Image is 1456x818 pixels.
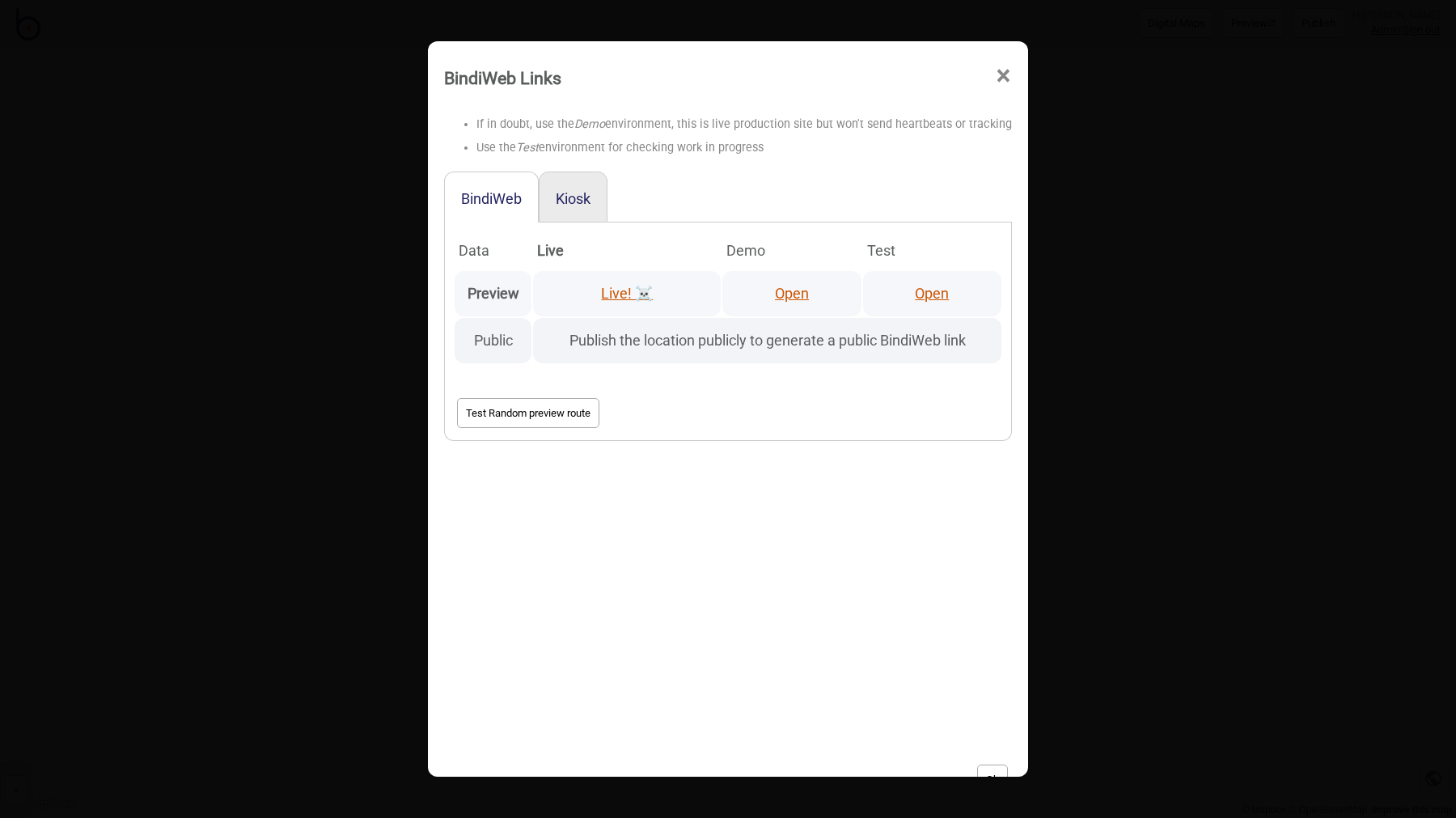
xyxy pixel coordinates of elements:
[995,49,1012,103] span: ×
[556,190,590,207] button: Kiosk
[601,285,653,302] a: Live! ☠️
[915,285,949,302] a: Open
[476,113,1012,137] li: If in doubt, use the environment, this is live production site but won't send heartbeats or tracking
[476,137,1012,160] li: Use the environment for checking work in progress
[455,232,531,269] th: Data
[455,318,531,363] td: Public
[461,190,522,207] button: BindiWeb
[722,232,861,269] th: Demo
[516,141,539,155] i: Test
[457,398,599,428] button: Test Random preview route
[537,242,564,259] strong: Live
[468,285,519,302] strong: Preview
[775,285,809,302] a: Open
[574,117,605,131] i: Demo
[533,318,1001,363] td: Publish the location publicly to generate a public BindiWeb link
[977,765,1008,795] button: Ok
[444,61,561,95] div: BindiWeb Links
[863,232,1001,269] th: Test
